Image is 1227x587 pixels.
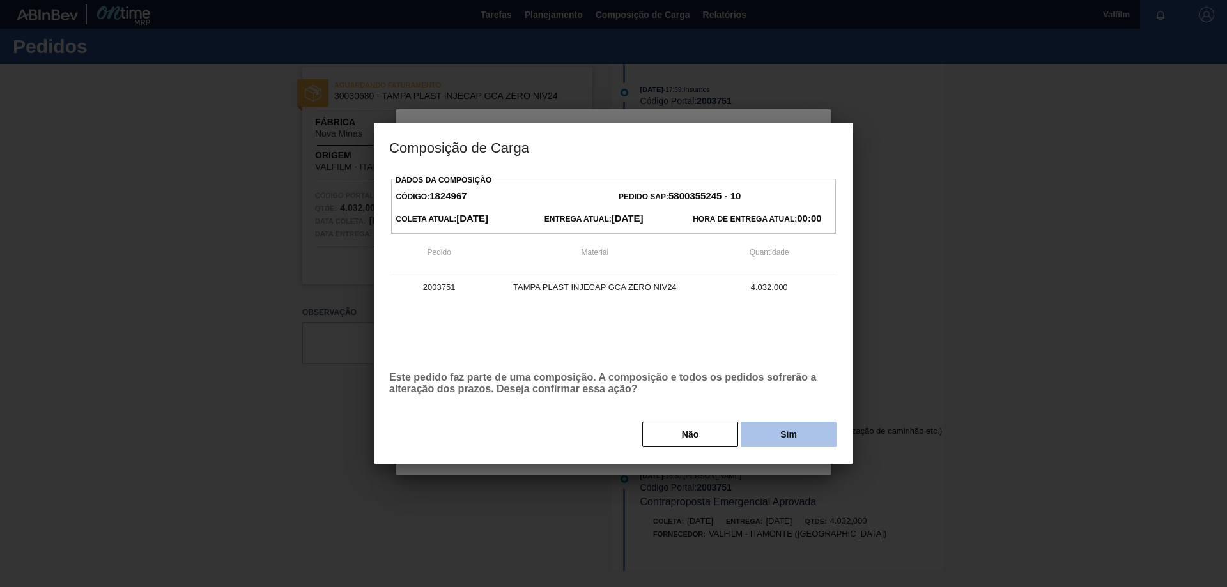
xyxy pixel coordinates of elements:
[693,215,821,224] span: Hora de Entrega Atual:
[582,248,609,257] span: Material
[389,271,489,303] td: 2003751
[396,192,467,201] span: Código:
[741,422,837,447] button: Sim
[797,213,821,224] strong: 00:00
[612,213,644,224] strong: [DATE]
[427,248,451,257] span: Pedido
[396,176,491,185] label: Dados da Composição
[642,422,738,447] button: Não
[389,372,838,395] p: Este pedido faz parte de uma composição. A composição e todos os pedidos sofrerão a alteração dos...
[489,271,700,303] td: TAMPA PLAST INJECAP GCA ZERO NIV24
[456,213,488,224] strong: [DATE]
[668,190,741,201] strong: 5800355245 - 10
[619,192,741,201] span: Pedido SAP:
[750,248,789,257] span: Quantidade
[700,271,838,303] td: 4.032,000
[429,190,467,201] strong: 1824967
[396,215,488,224] span: Coleta Atual:
[544,215,644,224] span: Entrega Atual:
[374,123,853,171] h3: Composição de Carga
